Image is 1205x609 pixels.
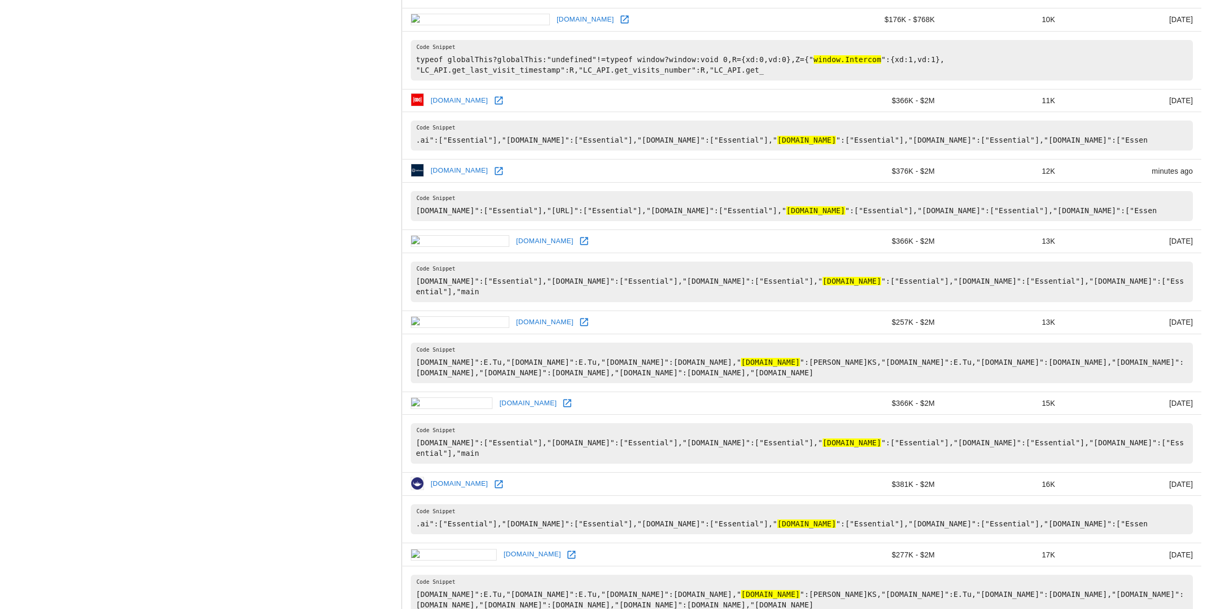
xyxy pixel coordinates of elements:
[411,549,497,561] img: gordon.edu icon
[815,311,943,334] td: $257K - $2M
[559,395,575,411] a: Open f1000.com in new window
[411,423,1193,464] pre: [DOMAIN_NAME]":["Essential"],"[DOMAIN_NAME]":["Essential"],"[DOMAIN_NAME]":["Essential"]," ":["Es...
[815,230,943,253] td: $366K - $2M
[1064,8,1202,31] td: [DATE]
[617,12,633,27] a: Open motorolasolutions.com in new window
[815,543,943,566] td: $277K - $2M
[411,164,424,177] img: informa.com icon
[815,89,943,112] td: $366K - $2M
[943,8,1064,31] td: 10K
[943,89,1064,112] td: 11K
[943,392,1064,415] td: 15K
[411,93,424,106] img: gdcvault.com icon
[576,314,592,330] a: Open archinect.com in new window
[554,12,617,28] a: [DOMAIN_NAME]
[513,233,576,249] a: [DOMAIN_NAME]
[564,547,579,563] a: Open gordon.edu in new window
[411,235,509,247] img: knect365.com icon
[411,121,1193,151] pre: .ai":["Essential"],"[DOMAIN_NAME]":["Essential"],"[DOMAIN_NAME]":["Essential"]," ":["Essential"],...
[786,206,845,215] hl: [DOMAIN_NAME]
[1064,230,1202,253] td: [DATE]
[741,358,800,366] hl: [DOMAIN_NAME]
[491,163,507,179] a: Open informa.com in new window
[491,476,507,492] a: Open taylorandfrancis.com in new window
[411,397,493,409] img: f1000.com icon
[777,520,836,528] hl: [DOMAIN_NAME]
[576,233,592,249] a: Open knect365.com in new window
[428,93,491,109] a: [DOMAIN_NAME]
[815,473,943,496] td: $381K - $2M
[815,8,943,31] td: $176K - $768K
[815,392,943,415] td: $366K - $2M
[411,191,1193,221] pre: [DOMAIN_NAME]":["Essential"],"[URL]":["Essential"],"[DOMAIN_NAME]":["Essential"]," ":["Essential"...
[1064,392,1202,415] td: [DATE]
[491,93,507,108] a: Open gdcvault.com in new window
[1064,311,1202,334] td: [DATE]
[411,343,1193,383] pre: [DOMAIN_NAME]":E.Tu,"[DOMAIN_NAME]":E.Tu,"[DOMAIN_NAME]":[DOMAIN_NAME]," ":[PERSON_NAME]KS,"[DOMA...
[428,163,491,179] a: [DOMAIN_NAME]
[411,316,509,328] img: archinect.com icon
[411,477,424,490] img: taylorandfrancis.com icon
[1064,543,1202,566] td: [DATE]
[815,159,943,183] td: $376K - $2M
[823,438,882,447] hl: [DOMAIN_NAME]
[741,590,800,598] hl: [DOMAIN_NAME]
[411,262,1193,302] pre: [DOMAIN_NAME]":["Essential"],"[DOMAIN_NAME]":["Essential"],"[DOMAIN_NAME]":["Essential"]," ":["Es...
[1064,89,1202,112] td: [DATE]
[411,40,1193,81] pre: typeof globalThis?globalThis:"undefined"!=typeof window?window:void 0,R={xd:0,vd:0},Z={" ":{xd:1,...
[513,314,576,331] a: [DOMAIN_NAME]
[943,230,1064,253] td: 13K
[411,504,1193,534] pre: .ai":["Essential"],"[DOMAIN_NAME]":["Essential"],"[DOMAIN_NAME]":["Essential"]," ":["Essential"],...
[943,543,1064,566] td: 17K
[1064,473,1202,496] td: [DATE]
[943,159,1064,183] td: 12K
[943,311,1064,334] td: 13K
[411,14,550,25] img: motorolasolutions.com icon
[943,473,1064,496] td: 16K
[501,546,564,563] a: [DOMAIN_NAME]
[777,136,836,144] hl: [DOMAIN_NAME]
[497,395,559,412] a: [DOMAIN_NAME]
[823,277,882,285] hl: [DOMAIN_NAME]
[428,476,491,492] a: [DOMAIN_NAME]
[1064,159,1202,183] td: minutes ago
[814,55,882,64] hl: window.Intercom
